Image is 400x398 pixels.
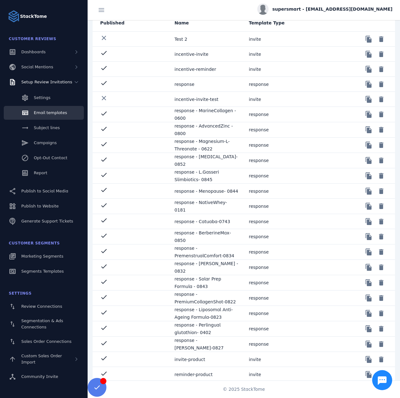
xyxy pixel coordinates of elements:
[170,138,244,153] mat-cell: response - Magnesium-L-Threonate - 0622
[21,65,53,69] span: Social Mentions
[4,199,84,213] a: Publish to Website
[170,367,244,382] mat-cell: reminder-product
[4,264,84,278] a: Segments Templates
[100,186,108,194] mat-icon: check
[4,106,84,120] a: Email templates
[100,202,108,209] mat-icon: check
[170,184,244,199] mat-cell: response - Menopause- 0844
[257,3,269,15] img: profile.jpg
[34,140,57,145] span: Campaigns
[170,229,244,244] mat-cell: response - BerberineMax-0850
[244,367,318,382] mat-cell: invite
[100,34,108,42] mat-icon: clear
[244,153,318,168] mat-cell: response
[170,107,244,122] mat-cell: response - MarineCollagen - 0600
[100,339,108,347] mat-icon: check
[244,291,318,306] mat-cell: response
[4,300,84,313] a: Review Connections
[244,62,318,77] mat-cell: invite
[100,110,108,117] mat-icon: check
[21,80,72,84] span: Setup Review Invitations
[4,151,84,165] a: Opt-Out Contact
[100,156,108,163] mat-icon: check
[244,244,318,260] mat-cell: response
[244,352,318,367] mat-cell: invite
[100,217,108,224] mat-icon: check
[223,386,265,393] span: © 2025 StackTome
[244,306,318,321] mat-cell: response
[244,337,318,352] mat-cell: response
[170,168,244,184] mat-cell: response - L.Gasseri Slimbiotics- 0845
[100,247,108,255] mat-icon: check
[34,110,67,115] span: Email templates
[4,91,84,105] a: Settings
[21,219,73,223] span: Generate Support Tickets
[100,324,108,332] mat-icon: check
[21,304,62,309] span: Review Connections
[21,318,63,329] span: Segmentation & Ads Connections
[100,64,108,72] mat-icon: check
[170,153,244,168] mat-cell: response - [MEDICAL_DATA]- 0852
[100,125,108,133] mat-icon: check
[9,241,60,245] span: Customer Segments
[244,122,318,138] mat-cell: response
[170,260,244,275] mat-cell: response - [PERSON_NAME] - 0832
[100,49,108,57] mat-icon: check
[244,321,318,337] mat-cell: response
[170,122,244,138] mat-cell: response - AdvancedZinc - 0800
[257,3,392,15] button: supersmart - [EMAIL_ADDRESS][DOMAIN_NAME]
[9,37,56,41] span: Customer Reviews
[244,107,318,122] mat-cell: response
[34,170,47,175] span: Report
[244,138,318,153] mat-cell: response
[244,260,318,275] mat-cell: response
[244,32,318,47] mat-cell: invite
[100,370,108,377] mat-icon: check
[34,155,67,160] span: Opt-Out Contact
[21,339,71,344] span: Sales Order Connections
[244,92,318,107] mat-cell: invite
[272,6,392,13] span: supersmart - [EMAIL_ADDRESS][DOMAIN_NAME]
[244,229,318,244] mat-cell: response
[170,62,244,77] mat-cell: incentive-reminder
[20,13,47,20] strong: StackTome
[244,47,318,62] mat-cell: invite
[100,293,108,301] mat-icon: check
[4,184,84,198] a: Publish to Social Media
[170,244,244,260] mat-cell: response - PremenstrualComfort-0834
[170,306,244,321] mat-cell: response - Liposomal Anti-Ageing Formula-0823
[21,269,64,274] span: Segments Templates
[21,189,68,193] span: Publish to Social Media
[100,79,108,87] mat-icon: check
[170,291,244,306] mat-cell: response - PremiumCollagenShot-0822
[244,77,318,92] mat-cell: response
[21,204,59,208] span: Publish to Website
[100,309,108,316] mat-icon: check
[170,92,244,107] mat-cell: incentive-invite-test
[4,166,84,180] a: Report
[244,14,318,32] mat-header-cell: Template Type
[100,278,108,285] mat-icon: check
[21,50,46,54] span: Dashboards
[4,121,84,135] a: Subject lines
[34,95,50,100] span: Settings
[244,275,318,291] mat-cell: response
[244,168,318,184] mat-cell: response
[244,184,318,199] mat-cell: response
[170,14,244,32] mat-header-cell: Name
[9,291,32,296] span: Settings
[21,353,62,364] span: Custom Sales Order Import
[170,275,244,291] mat-cell: response - Solar Prep Formula - 0843
[100,171,108,179] mat-icon: check
[100,94,108,102] mat-icon: clear
[4,315,84,333] a: Segmentation & Ads Connections
[21,254,63,259] span: Marketing Segments
[244,199,318,214] mat-cell: response
[170,337,244,352] mat-cell: response - [PERSON_NAME]-0827
[4,370,84,384] a: Community Invite
[100,263,108,270] mat-icon: check
[170,352,244,367] mat-cell: invite-product
[100,232,108,239] mat-icon: check
[93,14,170,32] mat-header-cell: Published
[4,249,84,263] a: Marketing Segments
